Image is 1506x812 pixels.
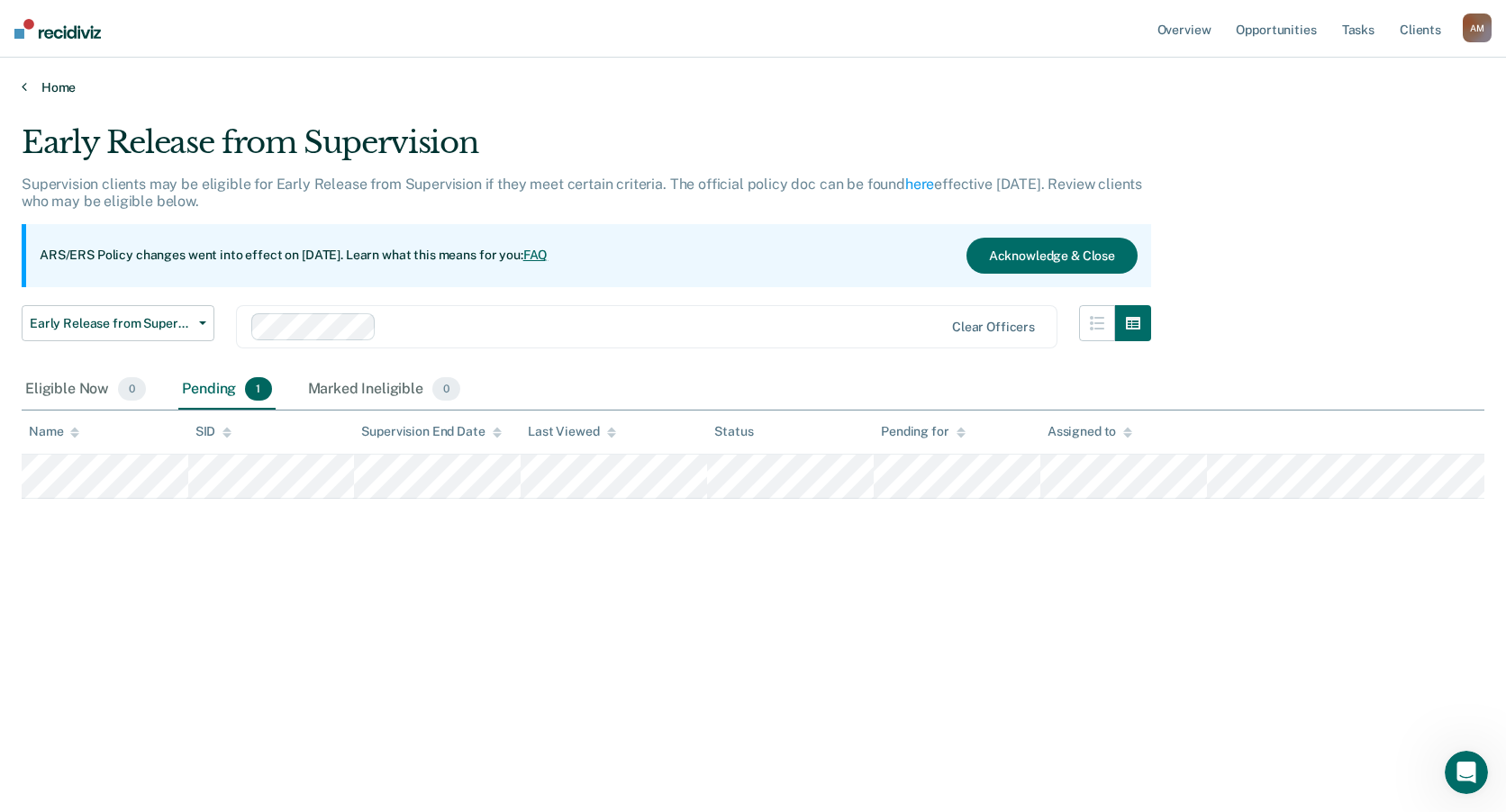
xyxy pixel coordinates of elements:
[714,424,753,439] div: Status
[22,305,214,341] button: Early Release from Supervision
[22,370,150,410] div: Eligible Now0
[14,19,101,39] img: Recidiviz
[178,370,275,410] div: Pending1
[1463,14,1492,42] div: A M
[22,176,1142,210] p: Supervision clients may be eligible for Early Release from Supervision if they meet certain crite...
[361,424,501,439] div: Supervision End Date
[29,424,79,439] div: Name
[528,424,615,439] div: Last Viewed
[304,370,465,410] div: Marked Ineligible0
[523,248,549,262] a: FAQ
[118,377,146,401] span: 0
[1445,751,1488,794] iframe: Intercom live chat
[22,79,1484,95] a: Home
[432,377,460,401] span: 0
[966,238,1138,274] button: Acknowledge & Close
[40,247,548,265] p: ARS/ERS Policy changes went into effect on [DATE]. Learn what this means for you:
[195,424,232,439] div: SID
[881,424,965,439] div: Pending for
[22,124,1151,176] div: Early Release from Supervision
[1048,424,1132,439] div: Assigned to
[905,176,934,193] a: here
[30,316,192,331] span: Early Release from Supervision
[1463,14,1492,42] button: AM
[952,320,1035,335] div: Clear officers
[245,377,271,401] span: 1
